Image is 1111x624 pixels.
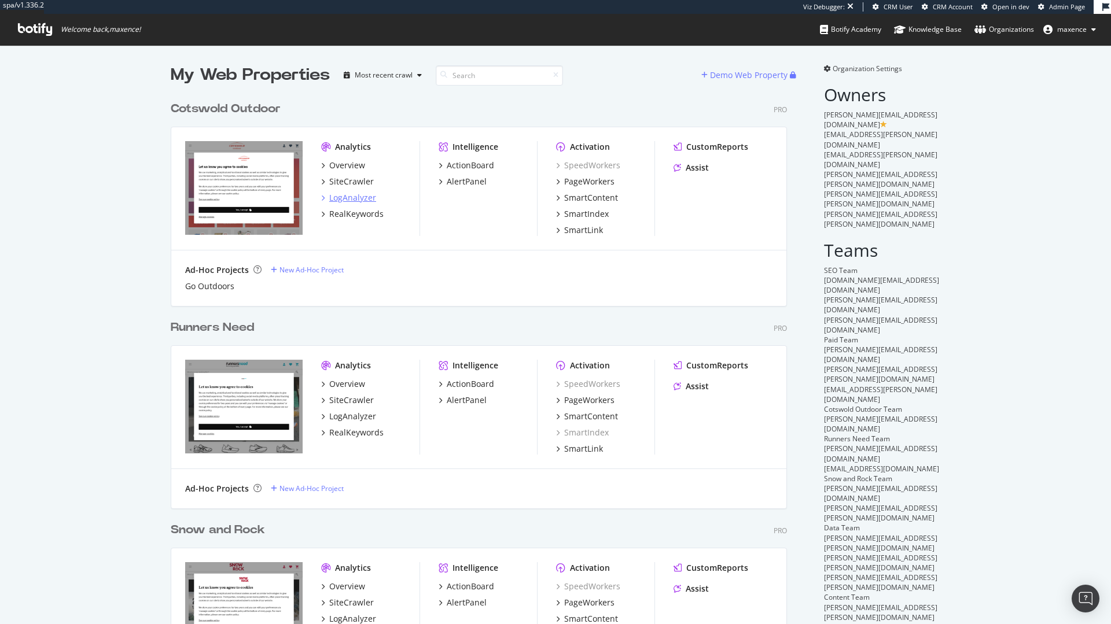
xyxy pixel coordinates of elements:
div: PageWorkers [564,394,615,406]
div: AlertPanel [447,176,487,187]
a: SmartIndex [556,208,609,220]
a: CRM User [873,2,913,12]
a: Overview [321,378,365,390]
div: RealKeywords [329,427,384,438]
a: LogAnalyzer [321,192,376,204]
div: Cotswold Outdoor Team [824,404,940,414]
a: AlertPanel [439,597,487,608]
img: https://www.cotswoldoutdoor.com [185,141,303,235]
div: PageWorkers [564,597,615,608]
div: Open Intercom Messenger [1072,585,1099,612]
div: Assist [686,162,709,173]
a: Botify Academy [820,14,881,45]
div: Knowledge Base [894,24,962,35]
a: SpeedWorkers [556,581,620,592]
span: [DOMAIN_NAME][EMAIL_ADDRESS][DOMAIN_NAME] [824,275,939,295]
span: [PERSON_NAME][EMAIL_ADDRESS][PERSON_NAME][DOMAIN_NAME] [824,573,937,592]
a: SmartLink [556,224,603,236]
div: Runners Need [171,319,254,336]
a: ActionBoard [439,160,494,171]
a: SmartContent [556,192,618,204]
a: Open in dev [981,2,1029,12]
a: CustomReports [674,141,748,153]
a: Demo Web Property [701,70,790,80]
div: New Ad-Hoc Project [279,483,344,493]
div: Organizations [974,24,1034,35]
div: Activation [570,141,610,153]
span: [EMAIL_ADDRESS][PERSON_NAME][DOMAIN_NAME] [824,130,937,149]
span: Welcome back, maxence ! [61,25,141,34]
a: Overview [321,581,365,592]
a: SpeedWorkers [556,160,620,171]
div: SiteCrawler [329,176,374,187]
a: Knowledge Base [894,14,962,45]
div: Ad-Hoc Projects [185,264,249,276]
h2: Teams [824,241,940,260]
a: SpeedWorkers [556,378,620,390]
button: Demo Web Property [701,66,790,84]
span: [PERSON_NAME][EMAIL_ADDRESS][PERSON_NAME][DOMAIN_NAME] [824,503,937,523]
span: [PERSON_NAME][EMAIL_ADDRESS][DOMAIN_NAME] [824,110,937,130]
a: Admin Page [1038,2,1085,12]
button: Most recent crawl [339,66,426,84]
span: [PERSON_NAME][EMAIL_ADDRESS][DOMAIN_NAME] [824,444,937,463]
a: SiteCrawler [321,394,374,406]
div: Analytics [335,141,371,153]
span: [EMAIL_ADDRESS][PERSON_NAME][DOMAIN_NAME] [824,150,937,169]
div: Content Team [824,592,940,602]
div: AlertPanel [447,597,487,608]
a: ActionBoard [439,581,494,592]
div: Analytics [335,360,371,371]
span: [PERSON_NAME][EMAIL_ADDRESS][PERSON_NAME][DOMAIN_NAME] [824,603,937,622]
div: Snow and Rock [171,522,265,538]
a: Snow and Rock [171,522,270,538]
a: Assist [674,583,709,595]
a: SmartIndex [556,427,609,438]
div: Ad-Hoc Projects [185,483,249,494]
div: Activation [570,562,610,574]
div: Assist [686,583,709,595]
div: PageWorkers [564,176,615,187]
a: CRM Account [922,2,973,12]
a: Go Outdoors [185,280,234,292]
span: [PERSON_NAME][EMAIL_ADDRESS][PERSON_NAME][DOMAIN_NAME] [824,169,937,189]
div: Runners Need Team [824,434,940,444]
div: ActionBoard [447,378,494,390]
span: [PERSON_NAME][EMAIL_ADDRESS][PERSON_NAME][DOMAIN_NAME] [824,189,937,209]
div: Overview [329,581,365,592]
div: Pro [774,105,787,115]
span: [PERSON_NAME][EMAIL_ADDRESS][DOMAIN_NAME] [824,414,937,434]
div: Data Team [824,523,940,533]
div: SmartContent [564,411,618,422]
a: Organizations [974,14,1034,45]
span: maxence [1057,24,1087,34]
a: PageWorkers [556,176,615,187]
a: PageWorkers [556,394,615,406]
div: Botify Academy [820,24,881,35]
div: SmartLink [564,224,603,236]
button: maxence [1034,20,1105,39]
div: CustomReports [686,562,748,574]
a: CustomReports [674,360,748,371]
div: My Web Properties [171,64,330,87]
span: [EMAIL_ADDRESS][DOMAIN_NAME] [824,464,939,474]
div: Snow and Rock Team [824,474,940,483]
a: LogAnalyzer [321,411,376,422]
div: New Ad-Hoc Project [279,265,344,275]
a: ActionBoard [439,378,494,390]
span: [PERSON_NAME][EMAIL_ADDRESS][DOMAIN_NAME] [824,483,937,503]
img: https://www.runnersneed.com/ [185,360,303,453]
div: Intelligence [453,562,498,574]
a: SiteCrawler [321,597,374,608]
a: Runners Need [171,319,259,336]
span: [PERSON_NAME][EMAIL_ADDRESS][PERSON_NAME][DOMAIN_NAME] [824,209,937,229]
div: SmartIndex [564,208,609,220]
span: [PERSON_NAME][EMAIL_ADDRESS][DOMAIN_NAME] [824,295,937,315]
div: RealKeywords [329,208,384,220]
div: Pro [774,323,787,333]
span: [PERSON_NAME][EMAIL_ADDRESS][PERSON_NAME][DOMAIN_NAME] [824,553,937,573]
div: Most recent crawl [355,72,413,79]
div: SmartContent [564,192,618,204]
